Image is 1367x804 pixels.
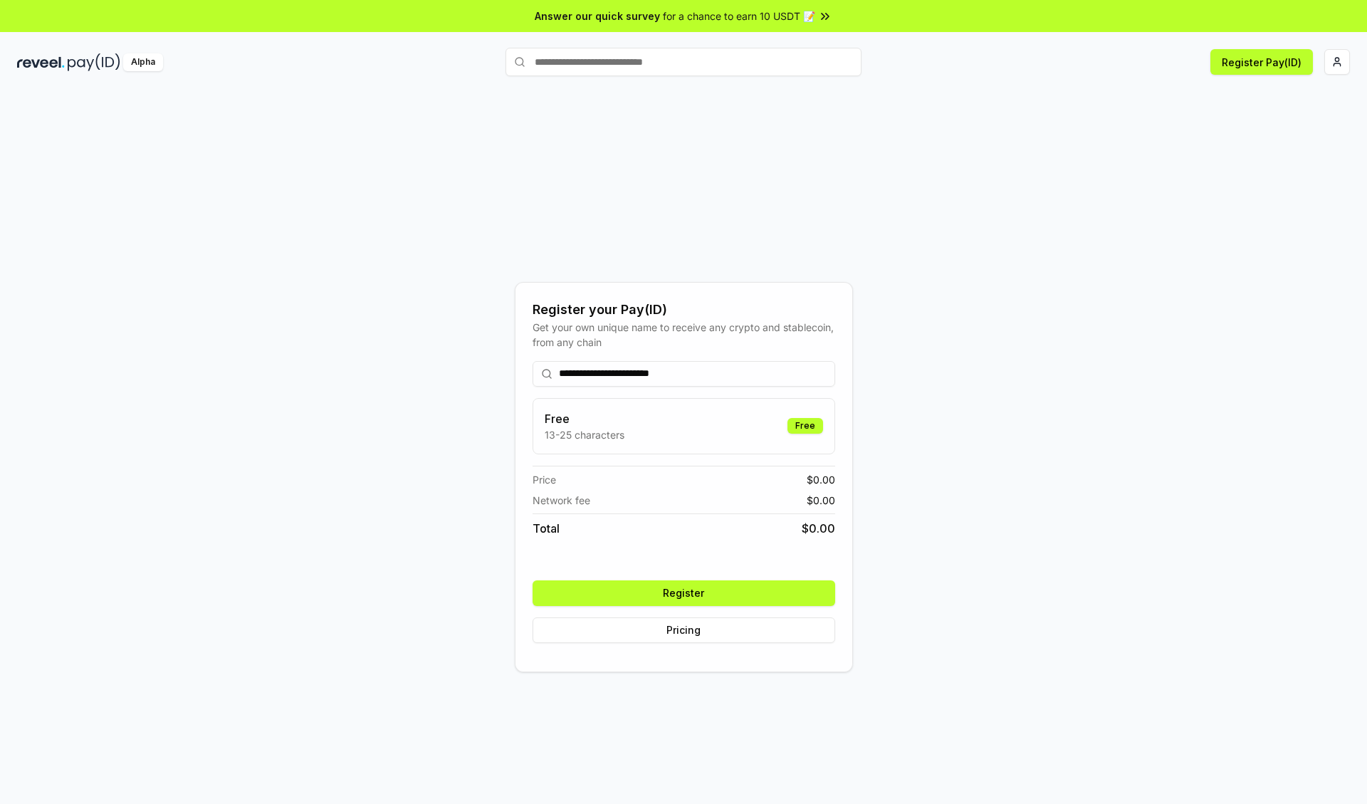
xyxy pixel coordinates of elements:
[123,53,163,71] div: Alpha
[545,410,624,427] h3: Free
[787,418,823,434] div: Free
[17,53,65,71] img: reveel_dark
[535,9,660,24] span: Answer our quick survey
[533,300,835,320] div: Register your Pay(ID)
[545,427,624,442] p: 13-25 characters
[533,617,835,643] button: Pricing
[68,53,120,71] img: pay_id
[533,320,835,350] div: Get your own unique name to receive any crypto and stablecoin, from any chain
[533,520,560,537] span: Total
[533,580,835,606] button: Register
[807,493,835,508] span: $ 0.00
[807,472,835,487] span: $ 0.00
[533,493,590,508] span: Network fee
[663,9,815,24] span: for a chance to earn 10 USDT 📝
[1210,49,1313,75] button: Register Pay(ID)
[533,472,556,487] span: Price
[802,520,835,537] span: $ 0.00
